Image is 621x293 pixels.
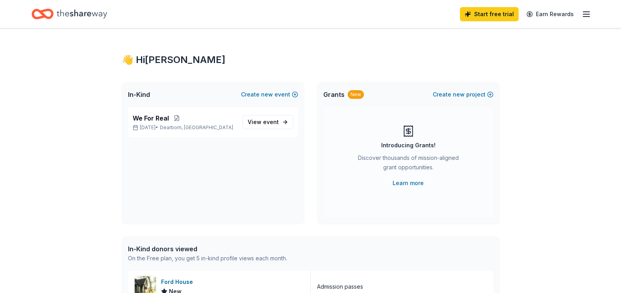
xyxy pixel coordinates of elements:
[348,90,364,99] div: New
[133,113,169,123] span: We For Real
[128,90,150,99] span: In-Kind
[133,124,236,131] p: [DATE] •
[160,124,233,131] span: Dearborn, [GEOGRAPHIC_DATA]
[522,7,578,21] a: Earn Rewards
[355,153,462,175] div: Discover thousands of mission-aligned grant opportunities.
[460,7,519,21] a: Start free trial
[161,277,196,287] div: Ford House
[128,254,287,263] div: On the Free plan, you get 5 in-kind profile views each month.
[317,282,363,291] div: Admission passes
[243,115,293,129] a: View event
[263,119,279,125] span: event
[323,90,345,99] span: Grants
[32,5,107,23] a: Home
[248,117,279,127] span: View
[241,90,298,99] button: Createnewevent
[453,90,465,99] span: new
[122,54,500,66] div: 👋 Hi [PERSON_NAME]
[128,244,287,254] div: In-Kind donors viewed
[433,90,493,99] button: Createnewproject
[393,178,424,188] a: Learn more
[261,90,273,99] span: new
[381,141,436,150] div: Introducing Grants!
